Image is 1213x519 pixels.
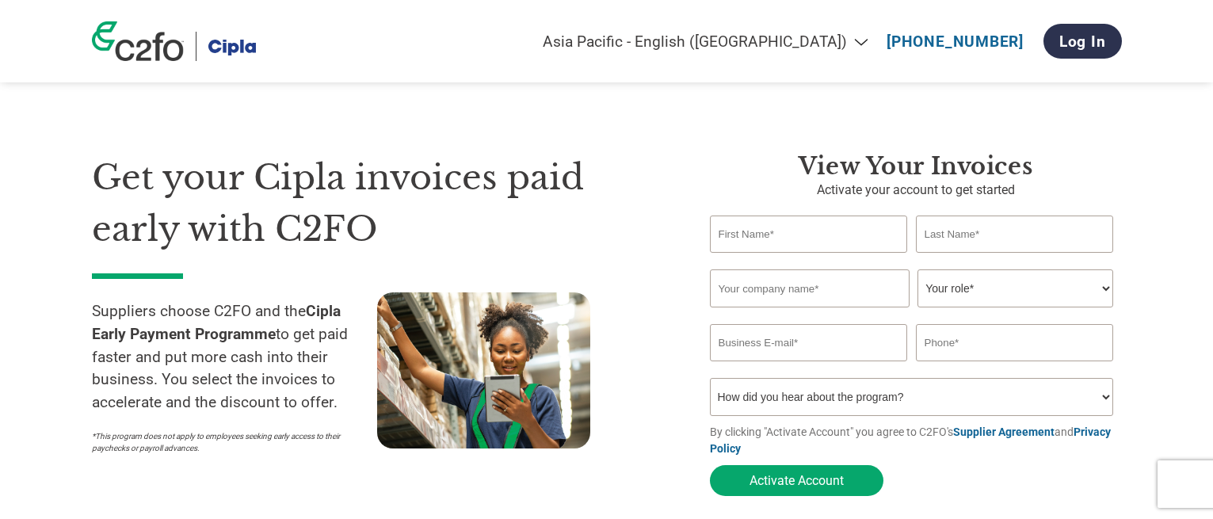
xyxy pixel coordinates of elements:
[710,269,910,307] input: Your company name*
[953,426,1055,438] a: Supplier Agreement
[710,426,1111,455] a: Privacy Policy
[710,324,908,361] input: Invalid Email format
[916,363,1114,372] div: Inavlid Phone Number
[1043,24,1122,59] a: Log In
[916,216,1114,253] input: Last Name*
[710,254,908,263] div: Invalid first name or first name is too long
[916,254,1114,263] div: Invalid last name or last name is too long
[92,21,184,61] img: c2fo logo
[92,300,377,414] p: Suppliers choose C2FO and the to get paid faster and put more cash into their business. You selec...
[887,32,1024,51] a: [PHONE_NUMBER]
[92,302,341,343] strong: Cipla Early Payment Programme
[710,152,1122,181] h3: View your invoices
[916,324,1114,361] input: Phone*
[710,465,883,496] button: Activate Account
[710,363,908,372] div: Inavlid Email Address
[710,216,908,253] input: First Name*
[710,181,1122,200] p: Activate your account to get started
[710,309,1114,318] div: Invalid company name or company name is too long
[377,292,590,448] img: supply chain worker
[917,269,1113,307] select: Title/Role
[208,32,256,61] img: Cipla
[92,152,662,254] h1: Get your Cipla invoices paid early with C2FO
[710,424,1122,457] p: By clicking "Activate Account" you agree to C2FO's and
[92,430,361,454] p: *This program does not apply to employees seeking early access to their paychecks or payroll adva...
